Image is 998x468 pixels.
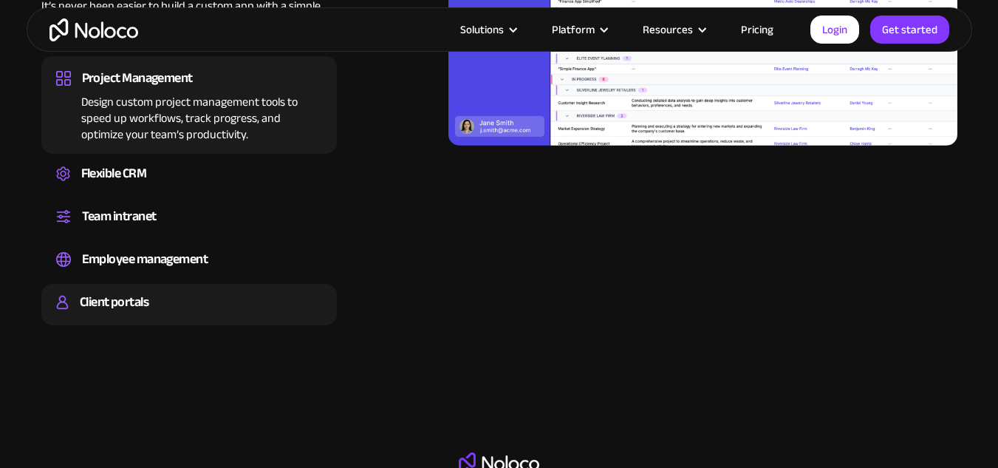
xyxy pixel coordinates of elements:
[442,20,533,39] div: Solutions
[56,89,322,143] div: Design custom project management tools to speed up workflows, track progress, and optimize your t...
[81,163,147,185] div: Flexible CRM
[624,20,722,39] div: Resources
[870,16,949,44] a: Get started
[722,20,792,39] a: Pricing
[56,185,322,189] div: Create a custom CRM that you can adapt to your business’s needs, centralize your workflows, and m...
[82,248,208,271] div: Employee management
[460,20,504,39] div: Solutions
[82,67,193,89] div: Project Management
[82,206,157,228] div: Team intranet
[80,291,148,313] div: Client portals
[810,16,859,44] a: Login
[643,20,693,39] div: Resources
[56,313,322,318] div: Build a secure, fully-branded, and personalized client portal that lets your customers self-serve.
[56,228,322,232] div: Set up a central space for your team to collaborate, share information, and stay up to date on co...
[56,271,322,275] div: Easily manage employee information, track performance, and handle HR tasks from a single platform.
[552,20,595,39] div: Platform
[49,18,138,41] a: home
[533,20,624,39] div: Platform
